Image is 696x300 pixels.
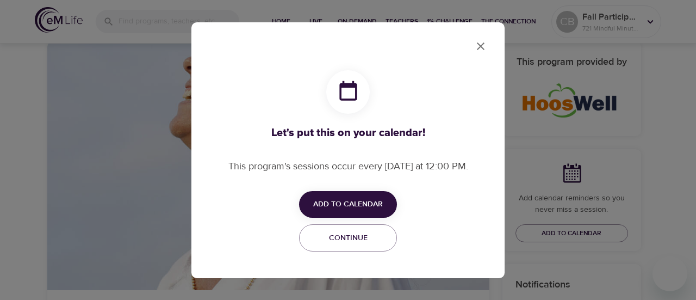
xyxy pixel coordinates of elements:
h3: Let's put this on your calendar! [228,127,468,139]
button: close [468,33,494,59]
button: Add to Calendar [299,191,397,218]
p: This program's sessions occur every [DATE] at 12:00 PM. [228,159,468,174]
button: Continue [299,224,397,252]
span: Continue [306,231,390,245]
span: Add to Calendar [313,198,383,211]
